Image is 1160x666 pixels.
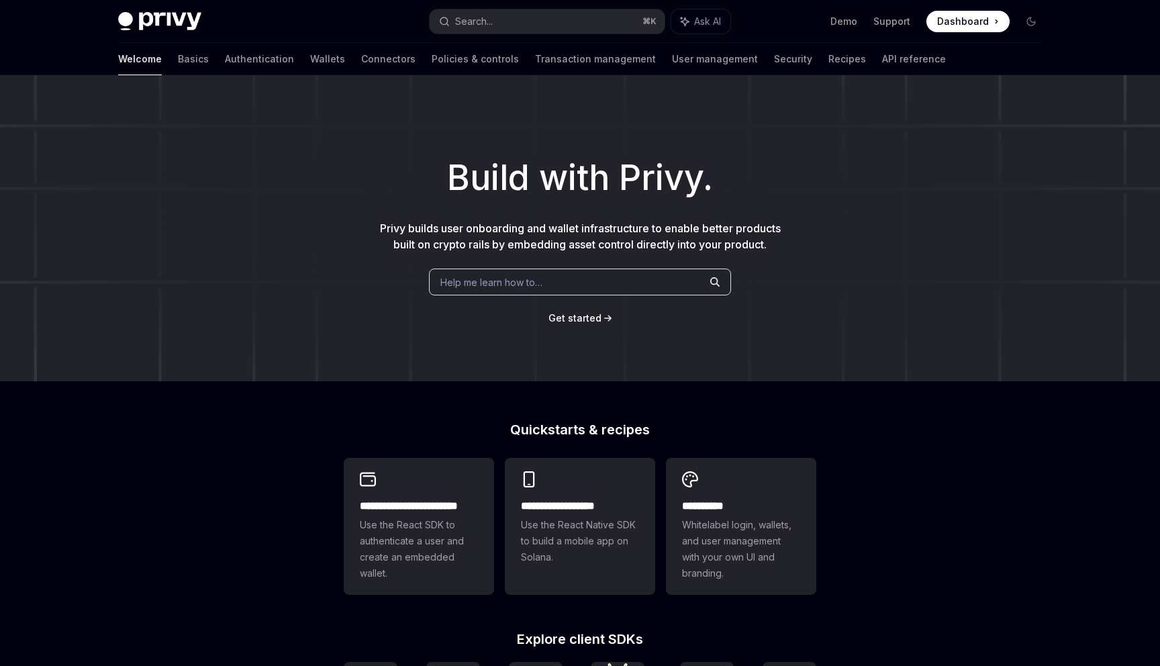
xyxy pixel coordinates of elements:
[178,43,209,75] a: Basics
[682,517,800,581] span: Whitelabel login, wallets, and user management with your own UI and branding.
[521,517,639,565] span: Use the React Native SDK to build a mobile app on Solana.
[505,458,655,595] a: **** **** **** ***Use the React Native SDK to build a mobile app on Solana.
[118,43,162,75] a: Welcome
[774,43,812,75] a: Security
[830,15,857,28] a: Demo
[455,13,493,30] div: Search...
[344,423,816,436] h2: Quickstarts & recipes
[828,43,866,75] a: Recipes
[430,9,665,34] button: Search...⌘K
[344,632,816,646] h2: Explore client SDKs
[873,15,910,28] a: Support
[1020,11,1042,32] button: Toggle dark mode
[360,517,478,581] span: Use the React SDK to authenticate a user and create an embedded wallet.
[380,222,781,251] span: Privy builds user onboarding and wallet infrastructure to enable better products built on crypto ...
[225,43,294,75] a: Authentication
[21,152,1139,204] h1: Build with Privy.
[937,15,989,28] span: Dashboard
[672,43,758,75] a: User management
[118,12,201,31] img: dark logo
[642,16,657,27] span: ⌘ K
[361,43,416,75] a: Connectors
[535,43,656,75] a: Transaction management
[440,275,542,289] span: Help me learn how to…
[671,9,730,34] button: Ask AI
[432,43,519,75] a: Policies & controls
[926,11,1010,32] a: Dashboard
[882,43,946,75] a: API reference
[310,43,345,75] a: Wallets
[548,312,601,324] span: Get started
[694,15,721,28] span: Ask AI
[548,312,601,325] a: Get started
[666,458,816,595] a: **** *****Whitelabel login, wallets, and user management with your own UI and branding.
